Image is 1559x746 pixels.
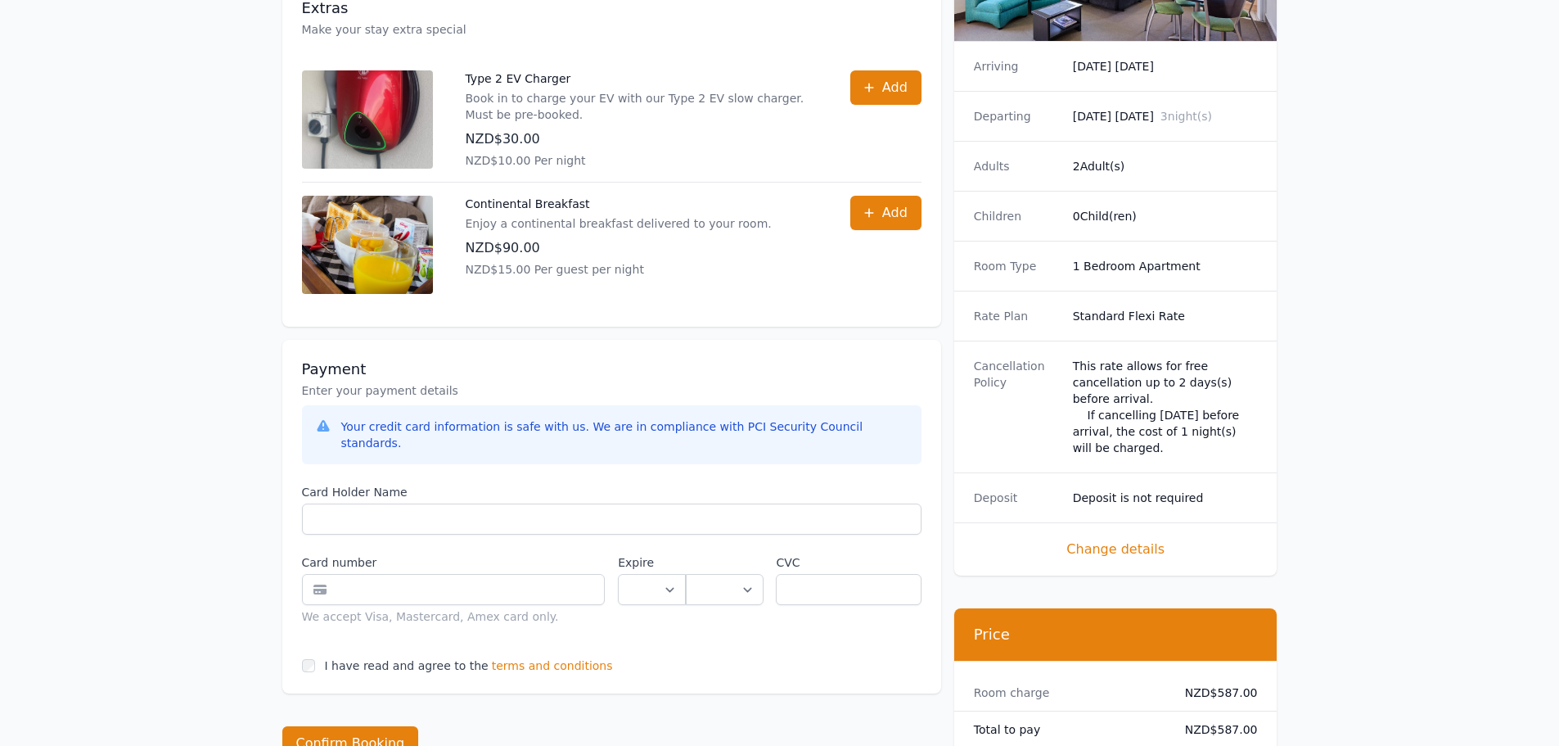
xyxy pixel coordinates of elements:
dt: Room Type [974,258,1060,274]
label: Expire [618,554,686,571]
dd: 1 Bedroom Apartment [1073,258,1258,274]
dd: 0 Child(ren) [1073,208,1258,224]
span: Change details [974,540,1258,559]
p: NZD$10.00 Per night [466,152,818,169]
dt: Room charge [974,685,1159,701]
label: . [686,554,763,571]
p: Enjoy a continental breakfast delivered to your room. [466,215,772,232]
label: Card Holder Name [302,484,921,500]
button: Add [850,70,921,105]
p: Book in to charge your EV with our Type 2 EV slow charger. Must be pre-booked. [466,90,818,123]
div: This rate allows for free cancellation up to 2 days(s) before arrival. If cancelling [DATE] befor... [1073,358,1258,456]
img: Continental Breakfast [302,196,433,294]
dt: Departing [974,108,1060,124]
p: Make your stay extra special [302,21,921,38]
p: Enter your payment details [302,382,921,399]
dt: Total to pay [974,721,1159,738]
dd: [DATE] [DATE] [1073,58,1258,75]
dt: Rate Plan [974,308,1060,324]
p: NZD$15.00 Per guest per night [466,261,772,278]
label: CVC [776,554,921,571]
dt: Children [974,208,1060,224]
span: Add [882,203,908,223]
dt: Arriving [974,58,1060,75]
span: Add [882,78,908,97]
p: Continental Breakfast [466,196,772,212]
dd: Deposit is not required [1073,490,1258,506]
p: NZD$30.00 [466,129,818,149]
p: Type 2 EV Charger [466,70,818,87]
h3: Price [974,625,1258,644]
dt: Deposit [974,490,1060,506]
dt: Adults [974,158,1060,174]
button: Add [850,196,921,230]
img: Type 2 EV Charger [302,70,433,169]
span: 3 night(s) [1160,110,1212,123]
dd: [DATE] [DATE] [1073,108,1258,124]
h3: Payment [302,359,921,379]
span: terms and conditions [492,658,613,674]
dd: NZD$587.00 [1172,721,1258,738]
dd: Standard Flexi Rate [1073,308,1258,324]
div: Your credit card information is safe with us. We are in compliance with PCI Security Council stan... [341,418,908,451]
label: Card number [302,554,606,571]
dt: Cancellation Policy [974,358,1060,456]
p: NZD$90.00 [466,238,772,258]
dd: 2 Adult(s) [1073,158,1258,174]
dd: NZD$587.00 [1172,685,1258,701]
label: I have read and agree to the [325,659,489,672]
div: We accept Visa, Mastercard, Amex card only. [302,608,606,625]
